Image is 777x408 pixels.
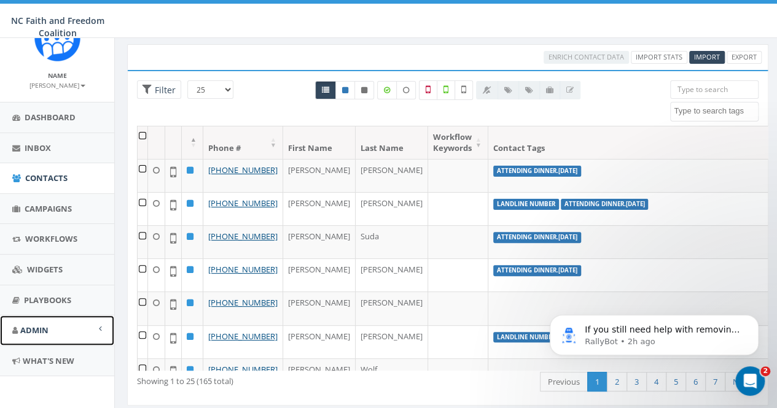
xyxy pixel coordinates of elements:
label: Not a Mobile [419,80,437,100]
label: landline number [493,332,559,343]
span: Import [694,52,720,61]
a: All contacts [315,81,336,99]
span: Dashboard [25,112,76,123]
textarea: Search [674,106,758,117]
p: Message from RallyBot, sent 2h ago [53,47,212,58]
th: Last Name [356,126,428,159]
span: What's New [23,355,74,366]
label: Data Enriched [377,81,397,99]
span: Playbooks [24,294,71,306]
a: Next [725,372,759,392]
td: [PERSON_NAME] [356,159,428,192]
td: [PERSON_NAME] [283,225,356,258]
label: Attending Dinner.[DATE] [561,199,649,210]
a: 1 [587,372,607,392]
span: 2 [760,366,770,376]
input: Type to search [670,80,759,99]
a: [PHONE_NUMBER] [208,198,278,209]
label: Attending Dinner.[DATE] [493,166,581,177]
span: Filter [152,84,176,96]
i: This phone number is subscribed and will receive texts. [342,87,348,94]
a: Previous [540,372,588,392]
a: [PHONE_NUMBER] [208,164,278,175]
a: Export [727,51,762,64]
a: [PHONE_NUMBER] [208,364,278,375]
span: Advance Filter [137,80,181,99]
td: [PERSON_NAME] [283,358,356,391]
label: Validated [437,80,455,100]
div: Showing 1 to 25 (165 total) [137,371,385,387]
a: Active [335,81,355,99]
a: Import [689,51,725,64]
td: [PERSON_NAME] [283,291,356,325]
td: [PERSON_NAME] [283,159,356,192]
span: Contacts [25,172,68,183]
td: [PERSON_NAME] [356,291,428,325]
span: Workflows [25,233,77,244]
a: [PHONE_NUMBER] [208,264,278,275]
a: 3 [627,372,647,392]
label: Data not Enriched [396,81,416,99]
iframe: Intercom live chat [735,366,765,396]
label: Attending Dinner.[DATE] [493,265,581,276]
a: 7 [705,372,725,392]
span: Widgets [27,264,63,275]
span: NC Faith and Freedom Coalition [11,15,104,39]
span: Campaigns [25,203,72,214]
img: Rally_Corp_Icon.png [34,15,80,61]
a: [PHONE_NUMBER] [208,297,278,308]
a: 6 [685,372,706,392]
span: CSV files only [694,52,720,61]
a: [PERSON_NAME] [29,79,85,90]
td: Wolf [356,358,428,391]
a: [PHONE_NUMBER] [208,331,278,342]
td: [PERSON_NAME] [356,258,428,291]
i: This phone number is unsubscribed and has opted-out of all texts. [361,87,367,94]
td: [PERSON_NAME] [356,192,428,225]
iframe: Intercom notifications message [531,289,777,375]
th: Phone #: activate to sort column ascending [203,126,283,159]
td: [PERSON_NAME] [356,325,428,358]
span: Inbox [25,142,51,153]
label: landline number [493,199,559,210]
a: 2 [607,372,627,392]
span: Admin [20,325,49,336]
td: Suda [356,225,428,258]
td: [PERSON_NAME] [283,258,356,291]
a: 5 [666,372,686,392]
td: [PERSON_NAME] [283,325,356,358]
a: Opted Out [354,81,374,99]
a: [PHONE_NUMBER] [208,231,278,242]
small: Name [48,71,67,80]
label: Attending Dinner.[DATE] [493,232,581,243]
th: First Name [283,126,356,159]
a: 4 [646,372,666,392]
span: If you still need help with removing someone from the system, I'm here to assist you. Would you l... [53,36,208,94]
th: Workflow Keywords: activate to sort column ascending [428,126,488,159]
td: [PERSON_NAME] [283,192,356,225]
label: Not Validated [455,80,473,100]
small: [PERSON_NAME] [29,81,85,90]
a: Import Stats [631,51,687,64]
